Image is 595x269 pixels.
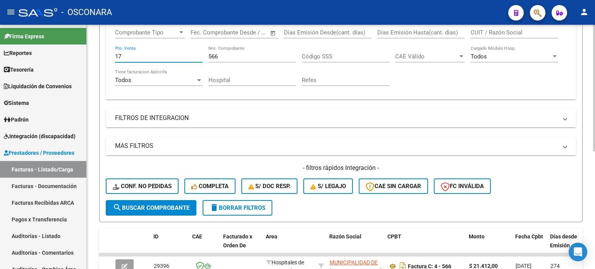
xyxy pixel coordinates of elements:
span: Conf. no pedidas [113,183,172,190]
span: FC Inválida [441,183,484,190]
mat-panel-title: FILTROS DE INTEGRACION [115,114,557,122]
mat-expansion-panel-header: FILTROS DE INTEGRACION [106,109,576,127]
button: Completa [184,178,236,194]
button: S/ legajo [303,178,353,194]
datatable-header-cell: Días desde Emisión [547,228,582,262]
span: Integración (discapacidad) [4,132,76,140]
button: CAE SIN CARGAR [359,178,428,194]
mat-expansion-panel-header: MAS FILTROS [106,137,576,155]
span: 29396 [154,263,169,269]
span: Area [266,233,277,240]
span: CAE [192,233,202,240]
datatable-header-cell: Facturado x Orden De [220,228,263,262]
span: Liquidación de Convenios [4,82,72,91]
datatable-header-cell: Monto [466,228,512,262]
datatable-header-cell: Fecha Cpbt [512,228,547,262]
mat-icon: delete [210,203,219,212]
button: Borrar Filtros [203,200,272,216]
span: 274 [550,263,560,269]
span: Monto [469,233,485,240]
span: Todos [115,77,131,84]
input: End date [223,29,260,36]
span: Todos [471,53,487,60]
div: Open Intercom Messenger [569,243,587,261]
mat-icon: person [580,7,589,17]
span: CAE Válido [395,53,458,60]
button: Open calendar [269,29,278,38]
button: FC Inválida [434,178,491,194]
datatable-header-cell: Area [263,228,315,262]
span: Días desde Emisión [550,233,577,248]
span: Razón Social [329,233,361,240]
datatable-header-cell: ID [150,228,189,262]
span: Firma Express [4,32,44,41]
span: Reportes [4,49,32,57]
mat-icon: menu [6,7,15,17]
button: Conf. no pedidas [106,178,179,194]
button: Buscar Comprobante [106,200,196,216]
span: Prestadores / Proveedores [4,149,74,157]
button: S/ Doc Resp. [241,178,298,194]
datatable-header-cell: CPBT [384,228,466,262]
span: CPBT [387,233,401,240]
span: Fecha Cpbt [515,233,543,240]
span: Facturado x Orden De [223,233,252,248]
span: Completa [191,183,229,190]
span: Buscar Comprobante [113,204,189,211]
span: Comprobante Tipo [115,29,178,36]
mat-panel-title: MAS FILTROS [115,142,557,150]
span: S/ Doc Resp. [248,183,291,190]
span: - OSCONARA [61,4,112,21]
h4: - filtros rápidos Integración - [106,164,576,172]
span: CAE SIN CARGAR [366,183,421,190]
span: S/ legajo [310,183,346,190]
datatable-header-cell: Razón Social [326,228,384,262]
input: Start date [191,29,216,36]
mat-icon: search [113,203,122,212]
span: ID [153,233,158,240]
span: Tesorería [4,65,34,74]
span: Sistema [4,99,29,107]
span: Borrar Filtros [210,204,265,211]
strong: $ 21.412,00 [469,263,498,269]
datatable-header-cell: CAE [189,228,220,262]
span: Padrón [4,115,29,124]
span: [DATE] [516,263,531,269]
